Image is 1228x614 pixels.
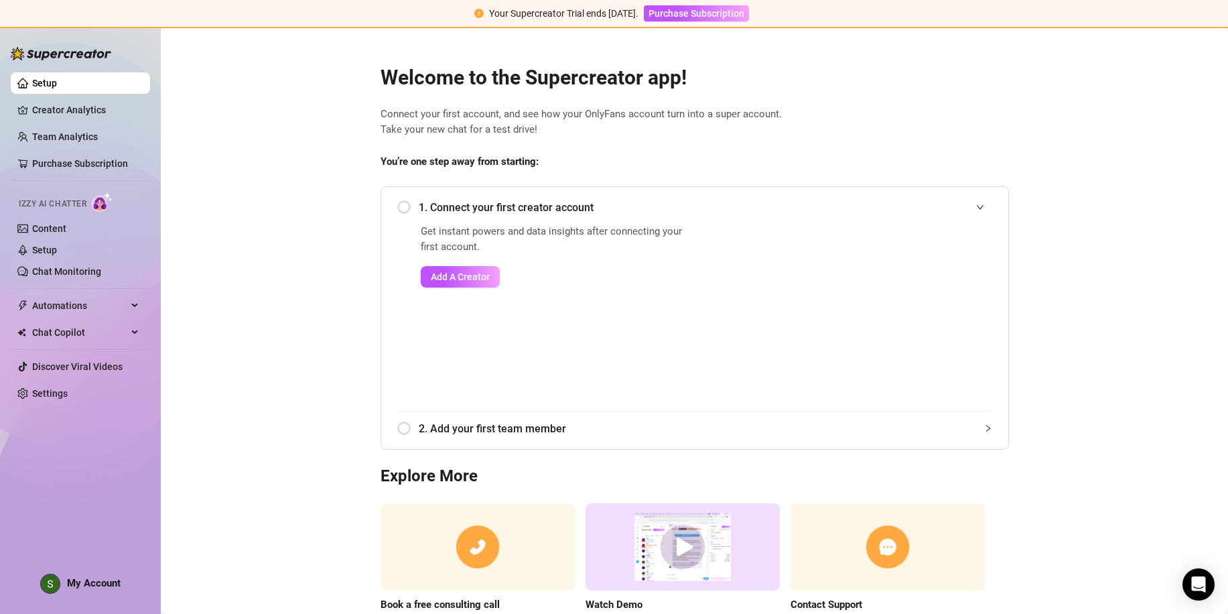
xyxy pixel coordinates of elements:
img: ACg8ocJai4Tq5hJ6GPZHEmSwkt2FUYGyAWEHh0MZUtUIZUcPyw-kbw=s96-c [41,574,60,593]
h2: Welcome to the Supercreator app! [381,65,1009,90]
a: Setup [32,245,57,255]
span: exclamation-circle [474,9,484,18]
span: 1. Connect your first creator account [419,199,992,216]
span: Purchase Subscription [649,8,744,19]
span: Izzy AI Chatter [19,198,86,210]
span: collapsed [984,424,992,432]
strong: Watch Demo [586,599,642,611]
a: Settings [32,388,68,399]
img: Chat Copilot [17,328,26,337]
img: consulting call [381,503,575,591]
span: Chat Copilot [32,322,127,343]
img: logo-BBDzfeDw.svg [11,47,111,60]
span: Automations [32,295,127,316]
span: My Account [67,577,121,589]
img: AI Chatter [92,192,113,212]
iframe: Add Creators [724,224,992,395]
button: Purchase Subscription [644,5,749,21]
a: Setup [32,78,57,88]
span: Add A Creator [431,271,490,282]
strong: Book a free consulting call [381,599,500,611]
a: Team Analytics [32,131,98,142]
img: supercreator demo [586,503,780,591]
div: 1. Connect your first creator account [397,191,992,224]
strong: Contact Support [791,599,862,611]
a: Discover Viral Videos [32,361,123,372]
span: Connect your first account, and see how your OnlyFans account turn into a super account. Take you... [381,107,1009,138]
button: Add A Creator [421,266,500,288]
a: Purchase Subscription [644,8,749,19]
span: expanded [976,203,984,211]
strong: You’re one step away from starting: [381,156,539,168]
img: contact support [791,503,985,591]
a: Creator Analytics [32,99,139,121]
a: Add A Creator [421,266,691,288]
div: 2. Add your first team member [397,412,992,445]
h3: Explore More [381,466,1009,487]
span: Your Supercreator Trial ends [DATE]. [489,8,638,19]
div: Open Intercom Messenger [1182,568,1215,601]
span: Get instant powers and data insights after connecting your first account. [421,224,691,255]
a: Content [32,223,66,234]
span: thunderbolt [17,300,28,311]
a: Purchase Subscription [32,158,128,169]
span: 2. Add your first team member [419,420,992,437]
a: Chat Monitoring [32,266,101,277]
